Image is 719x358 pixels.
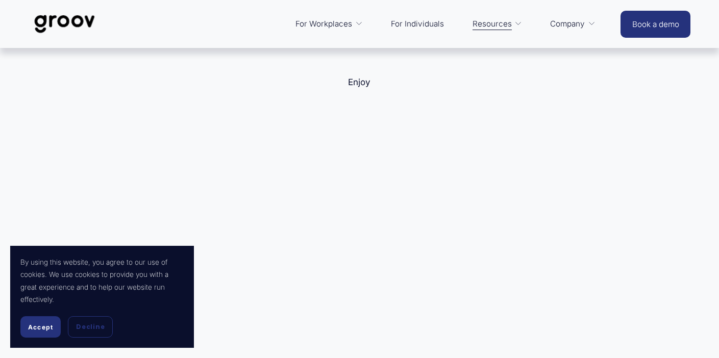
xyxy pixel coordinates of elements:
p: By using this website, you agree to our use of cookies. We use cookies to provide you with a grea... [20,256,184,306]
a: folder dropdown [467,12,528,36]
span: Accept [28,323,53,331]
a: folder dropdown [545,12,601,36]
span: Resources [473,17,512,31]
section: Cookie banner [10,246,194,348]
button: Accept [20,316,61,338]
img: Groov | Workplace Science Platform | Unlock Performance | Drive Results [29,7,101,41]
a: Book a demo [621,11,690,38]
a: folder dropdown [290,12,368,36]
button: Decline [68,316,113,338]
span: For Workplaces [295,17,352,31]
a: For Individuals [386,12,449,36]
a: Enjoy [348,77,370,87]
span: Company [550,17,585,31]
span: Decline [76,322,105,331]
